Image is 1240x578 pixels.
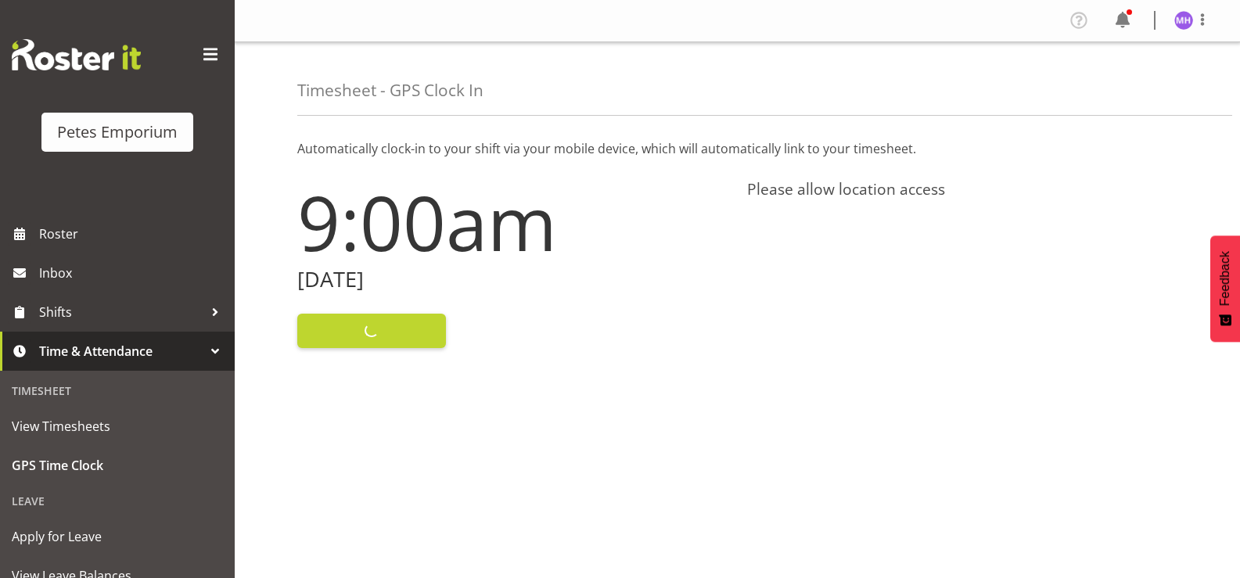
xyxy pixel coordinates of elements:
div: Leave [4,485,231,517]
h4: Timesheet - GPS Clock In [297,81,483,99]
span: GPS Time Clock [12,454,223,477]
img: mackenzie-halford4471.jpg [1174,11,1193,30]
div: Timesheet [4,375,231,407]
a: Apply for Leave [4,517,231,556]
a: View Timesheets [4,407,231,446]
span: Feedback [1218,251,1232,306]
h1: 9:00am [297,180,728,264]
p: Automatically clock-in to your shift via your mobile device, which will automatically link to you... [297,139,1177,158]
img: Rosterit website logo [12,39,141,70]
a: GPS Time Clock [4,446,231,485]
h4: Please allow location access [747,180,1178,199]
span: Inbox [39,261,227,285]
div: Petes Emporium [57,120,178,144]
span: Time & Attendance [39,339,203,363]
span: Roster [39,222,227,246]
span: View Timesheets [12,415,223,438]
button: Feedback - Show survey [1210,235,1240,342]
span: Shifts [39,300,203,324]
span: Apply for Leave [12,525,223,548]
h2: [DATE] [297,267,728,292]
